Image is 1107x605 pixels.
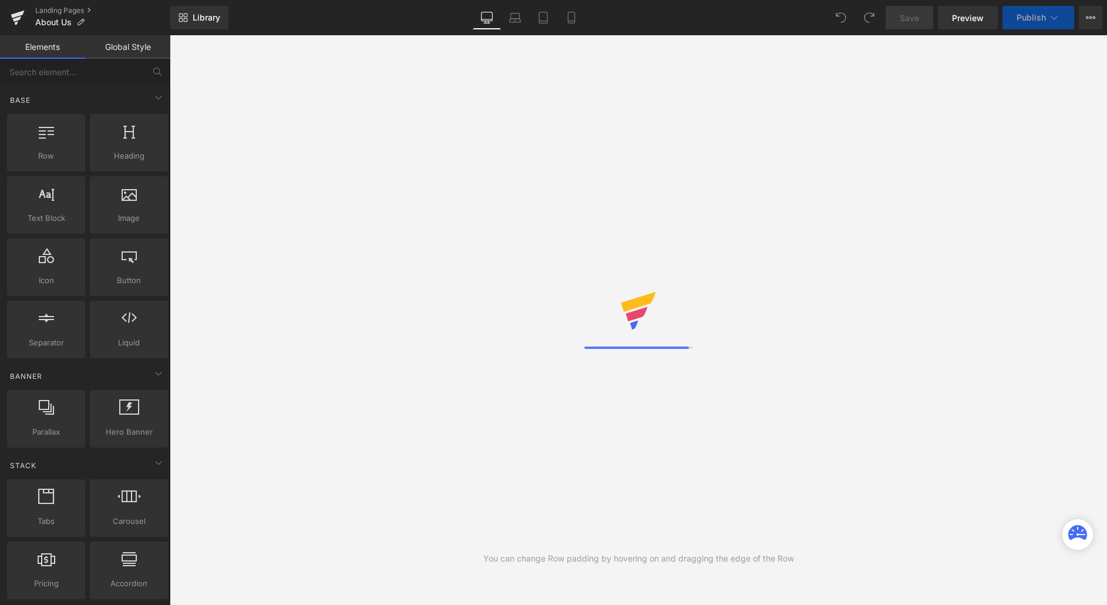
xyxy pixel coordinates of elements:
[193,12,220,23] span: Library
[473,6,501,29] a: Desktop
[829,6,853,29] button: Undo
[1002,6,1074,29] button: Publish
[1079,6,1102,29] button: More
[35,18,72,27] span: About Us
[483,552,794,565] div: You can change Row padding by hovering on and dragging the edge of the Row
[952,12,984,24] span: Preview
[93,212,164,224] span: Image
[11,274,82,287] span: Icon
[93,150,164,162] span: Heading
[170,6,228,29] a: New Library
[93,274,164,287] span: Button
[85,35,170,59] a: Global Style
[9,371,43,382] span: Banner
[11,150,82,162] span: Row
[11,426,82,438] span: Parallax
[93,515,164,527] span: Carousel
[35,6,170,15] a: Landing Pages
[857,6,881,29] button: Redo
[1017,13,1046,22] span: Publish
[9,460,38,471] span: Stack
[93,337,164,349] span: Liquid
[501,6,529,29] a: Laptop
[93,426,164,438] span: Hero Banner
[11,577,82,590] span: Pricing
[93,577,164,590] span: Accordion
[11,212,82,224] span: Text Block
[900,12,919,24] span: Save
[938,6,998,29] a: Preview
[11,515,82,527] span: Tabs
[11,337,82,349] span: Separator
[557,6,586,29] a: Mobile
[9,95,32,106] span: Base
[529,6,557,29] a: Tablet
